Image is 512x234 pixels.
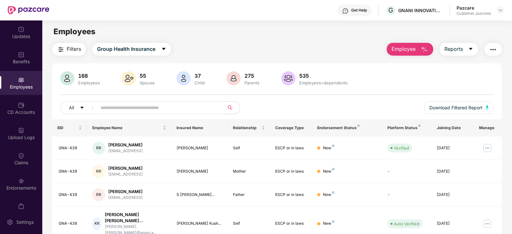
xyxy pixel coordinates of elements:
[60,101,99,114] button: Allcaret-down
[59,145,82,151] div: GNA-439
[108,195,143,201] div: [EMAIL_ADDRESS]
[323,221,334,227] div: New
[457,11,491,16] div: Customer_success
[357,124,360,127] img: svg+xml;base64,PHN2ZyB4bWxucz0iaHR0cDovL3d3dy53My5vcmcvMjAwMC9zdmciIHdpZHRoPSI4IiBoZWlnaHQ9IjgiIH...
[275,192,307,198] div: ESCP or in laws
[67,45,81,53] span: Filters
[486,105,489,109] img: svg+xml;base64,PHN2ZyB4bWxucz0iaHR0cDovL3d3dy53My5vcmcvMjAwMC9zdmciIHhtbG5zOnhsaW5rPSJodHRwOi8vd3...
[298,80,349,85] div: Employees+dependents
[108,148,143,154] div: [EMAIL_ADDRESS]
[18,178,24,184] img: svg+xml;base64,PHN2ZyBpZD0iRW5kb3JzZW1lbnRzIiB4bWxucz0iaHR0cDovL3d3dy53My5vcmcvMjAwMC9zdmciIHdpZH...
[332,144,334,147] img: svg+xml;base64,PHN2ZyB4bWxucz0iaHR0cDovL3d3dy53My5vcmcvMjAwMC9zdmciIHdpZHRoPSI4IiBoZWlnaHQ9IjgiIH...
[233,168,265,175] div: Mother
[233,221,265,227] div: Self
[387,125,426,130] div: Platform Status
[18,51,24,58] img: svg+xml;base64,PHN2ZyBpZD0iQmVuZWZpdHMiIHhtbG5zPSJodHRwOi8vd3d3LnczLm9yZy8yMDAwL3N2ZyIgd2lkdGg9Ij...
[243,80,261,85] div: Parents
[233,145,265,151] div: Self
[59,221,82,227] div: GNA-438
[8,6,49,14] img: New Pazcare Logo
[227,71,241,85] img: svg+xml;base64,PHN2ZyB4bWxucz0iaHR0cDovL3d3dy53My5vcmcvMjAwMC9zdmciIHhtbG5zOnhsaW5rPSJodHRwOi8vd3...
[498,8,503,13] img: svg+xml;base64,PHN2ZyBpZD0iRHJvcGRvd24tMzJ4MzIiIHhtbG5zPSJodHRwOi8vd3d3LnczLm9yZy8yMDAwL3N2ZyIgd2...
[77,73,101,79] div: 168
[437,168,469,175] div: [DATE]
[193,73,206,79] div: 37
[298,73,349,79] div: 535
[437,192,469,198] div: [DATE]
[323,192,334,198] div: New
[388,6,393,14] span: G
[59,168,82,175] div: GNA-439
[54,27,95,36] span: Employees
[275,145,307,151] div: ESCP or in laws
[387,43,433,56] button: Employee
[281,71,295,85] img: svg+xml;base64,PHN2ZyB4bWxucz0iaHR0cDovL3d3dy53My5vcmcvMjAwMC9zdmciIHhtbG5zOnhsaW5rPSJodHRwOi8vd3...
[270,119,312,136] th: Coverage Type
[108,165,143,171] div: [PERSON_NAME]
[224,101,240,114] button: search
[432,119,474,136] th: Joining Date
[52,119,87,136] th: EID
[233,192,265,198] div: Father
[77,80,101,85] div: Employees
[69,104,74,111] span: All
[18,203,24,209] img: svg+xml;base64,PHN2ZyBpZD0iTXlfT3JkZXJzIiBkYXRhLW5hbWU9Ik15IE9yZGVycyIgeG1sbnM9Imh0dHA6Ly93d3cudz...
[57,125,78,130] span: EID
[392,45,416,53] span: Employee
[59,192,82,198] div: GNA-439
[444,45,463,53] span: Reports
[92,217,102,230] div: KK
[122,71,136,85] img: svg+xml;base64,PHN2ZyB4bWxucz0iaHR0cDovL3d3dy53My5vcmcvMjAwMC9zdmciIHhtbG5zOnhsaW5rPSJodHRwOi8vd3...
[418,124,421,127] img: svg+xml;base64,PHN2ZyB4bWxucz0iaHR0cDovL3d3dy53My5vcmcvMjAwMC9zdmciIHdpZHRoPSI4IiBoZWlnaHQ9IjgiIH...
[177,221,222,227] div: [PERSON_NAME] Kush...
[275,168,307,175] div: ESCP or in laws
[421,46,428,53] img: svg+xml;base64,PHN2ZyB4bWxucz0iaHR0cDovL3d3dy53My5vcmcvMjAwMC9zdmciIHhtbG5zOnhsaW5rPSJodHRwOi8vd3...
[482,219,492,229] img: manageButton
[18,102,24,108] img: svg+xml;base64,PHN2ZyBpZD0iQ0RfQWNjb3VudHMiIGRhdGEtbmFtZT0iQ0QgQWNjb3VudHMiIHhtbG5zPSJodHRwOi8vd3...
[87,119,171,136] th: Employee Name
[394,221,419,227] div: Auto Verified
[228,119,270,136] th: Relationship
[138,73,156,79] div: 55
[52,43,86,56] button: Filters
[177,192,222,198] div: S [PERSON_NAME]...
[457,5,491,11] div: Pazcare
[177,145,222,151] div: [PERSON_NAME]
[92,43,171,56] button: Group Health Insurancecaret-down
[108,171,143,177] div: [EMAIL_ADDRESS]
[275,221,307,227] div: ESCP or in laws
[7,219,13,225] img: svg+xml;base64,PHN2ZyBpZD0iU2V0dGluZy0yMHgyMCIgeG1sbnM9Imh0dHA6Ly93d3cudzMub3JnLzIwMDAvc3ZnIiB3aW...
[161,46,166,52] span: caret-down
[482,143,492,153] img: manageButton
[440,43,478,56] button: Reportscaret-down
[224,105,236,110] span: search
[108,142,143,148] div: [PERSON_NAME]
[332,191,334,194] img: svg+xml;base64,PHN2ZyB4bWxucz0iaHR0cDovL3d3dy53My5vcmcvMjAwMC9zdmciIHdpZHRoPSI4IiBoZWlnaHQ9IjgiIH...
[18,77,24,83] img: svg+xml;base64,PHN2ZyBpZD0iRW1wbG95ZWVzIiB4bWxucz0iaHR0cDovL3d3dy53My5vcmcvMjAwMC9zdmciIHdpZHRoPS...
[394,145,409,151] div: Verified
[60,71,74,85] img: svg+xml;base64,PHN2ZyB4bWxucz0iaHR0cDovL3d3dy53My5vcmcvMjAwMC9zdmciIHhtbG5zOnhsaW5rPSJodHRwOi8vd3...
[177,71,191,85] img: svg+xml;base64,PHN2ZyB4bWxucz0iaHR0cDovL3d3dy53My5vcmcvMjAwMC9zdmciIHhtbG5zOnhsaW5rPSJodHRwOi8vd3...
[437,145,469,151] div: [DATE]
[317,125,377,130] div: Endorsement Status
[80,105,84,111] span: caret-down
[468,46,473,52] span: caret-down
[193,80,206,85] div: Child
[138,80,156,85] div: Spouse
[97,45,155,53] span: Group Health Insurance
[177,168,222,175] div: [PERSON_NAME]
[243,73,261,79] div: 275
[57,46,65,53] img: svg+xml;base64,PHN2ZyB4bWxucz0iaHR0cDovL3d3dy53My5vcmcvMjAwMC9zdmciIHdpZHRoPSIyNCIgaGVpZ2h0PSIyNC...
[332,220,334,223] img: svg+xml;base64,PHN2ZyB4bWxucz0iaHR0cDovL3d3dy53My5vcmcvMjAwMC9zdmciIHdpZHRoPSI4IiBoZWlnaHQ9IjgiIH...
[18,127,24,134] img: svg+xml;base64,PHN2ZyBpZD0iVXBsb2FkX0xvZ3MiIGRhdGEtbmFtZT0iVXBsb2FkIExvZ3MiIHhtbG5zPSJodHRwOi8vd3...
[92,142,105,154] div: RR
[171,119,227,136] th: Insured Name
[489,46,497,53] img: svg+xml;base64,PHN2ZyB4bWxucz0iaHR0cDovL3d3dy53My5vcmcvMjAwMC9zdmciIHdpZHRoPSIyNCIgaGVpZ2h0PSIyNC...
[18,26,24,33] img: svg+xml;base64,PHN2ZyBpZD0iVXBkYXRlZCIgeG1sbnM9Imh0dHA6Ly93d3cudzMub3JnLzIwMDAvc3ZnIiB3aWR0aD0iMj...
[429,104,483,111] span: Download Filtered Report
[92,165,105,178] div: RR
[342,8,349,14] img: svg+xml;base64,PHN2ZyBpZD0iSGVscC0zMngzMiIgeG1sbnM9Imh0dHA6Ly93d3cudzMub3JnLzIwMDAvc3ZnIiB3aWR0aD...
[437,221,469,227] div: [DATE]
[323,145,334,151] div: New
[233,125,260,130] span: Relationship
